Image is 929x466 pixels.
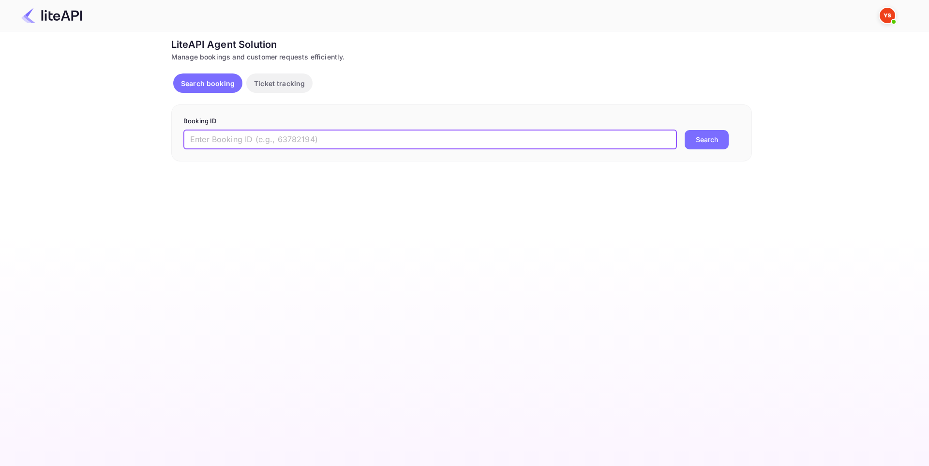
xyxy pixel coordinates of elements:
img: LiteAPI Logo [21,8,82,23]
button: Search [685,130,729,149]
img: Yandex Support [880,8,895,23]
input: Enter Booking ID (e.g., 63782194) [183,130,677,149]
div: Manage bookings and customer requests efficiently. [171,52,752,62]
p: Booking ID [183,116,740,126]
p: Ticket tracking [254,78,305,88]
p: Search booking [181,78,235,88]
div: LiteAPI Agent Solution [171,37,752,52]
